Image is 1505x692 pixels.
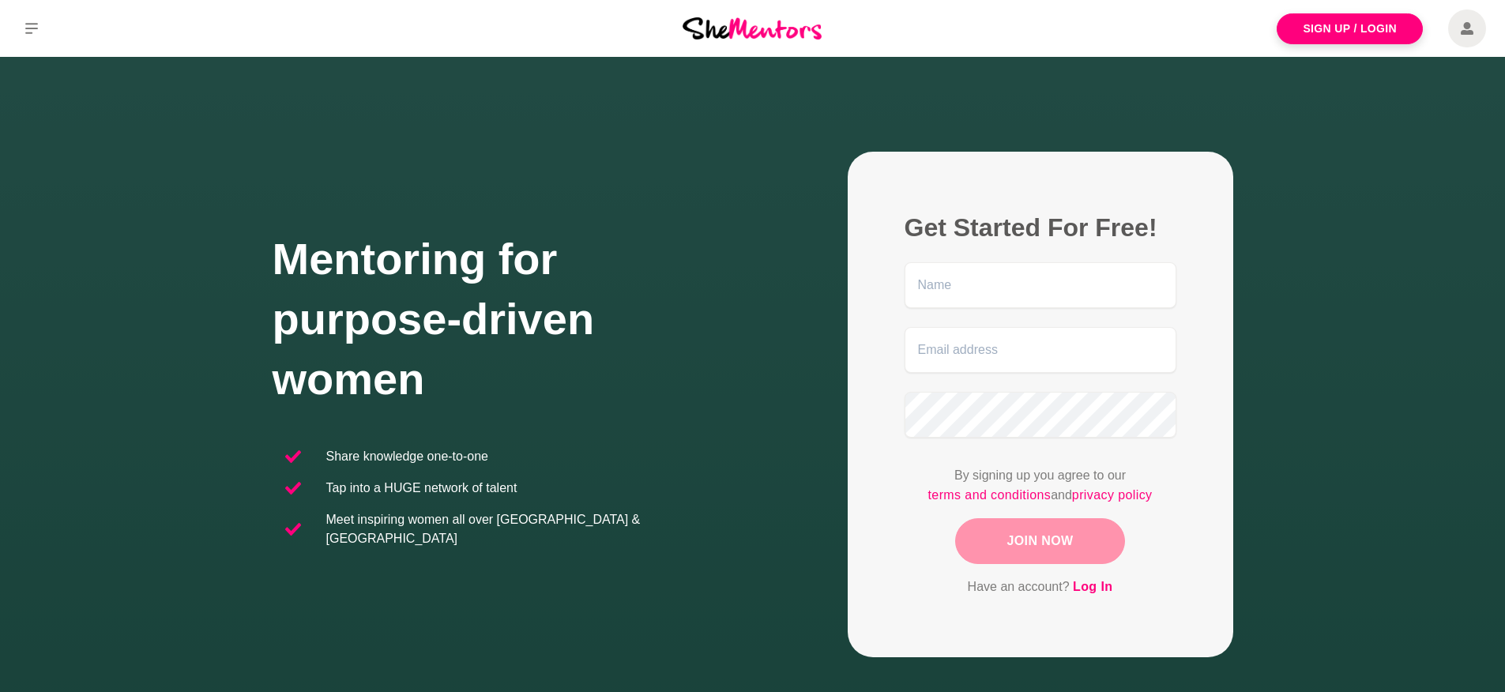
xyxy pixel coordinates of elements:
p: By signing up you agree to our and [905,466,1176,506]
p: Have an account? [905,577,1176,597]
a: Log In [1073,577,1112,597]
a: privacy policy [1072,485,1153,506]
a: terms and conditions [928,485,1052,506]
h1: Mentoring for purpose-driven women [273,229,753,409]
p: Tap into a HUGE network of talent [326,479,517,498]
input: Name [905,262,1176,308]
img: She Mentors Logo [683,17,822,39]
p: Share knowledge one-to-one [326,447,488,466]
p: Meet inspiring women all over [GEOGRAPHIC_DATA] & [GEOGRAPHIC_DATA] [326,510,740,548]
h2: Get Started For Free! [905,212,1176,243]
a: Sign Up / Login [1277,13,1423,44]
input: Email address [905,327,1176,373]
